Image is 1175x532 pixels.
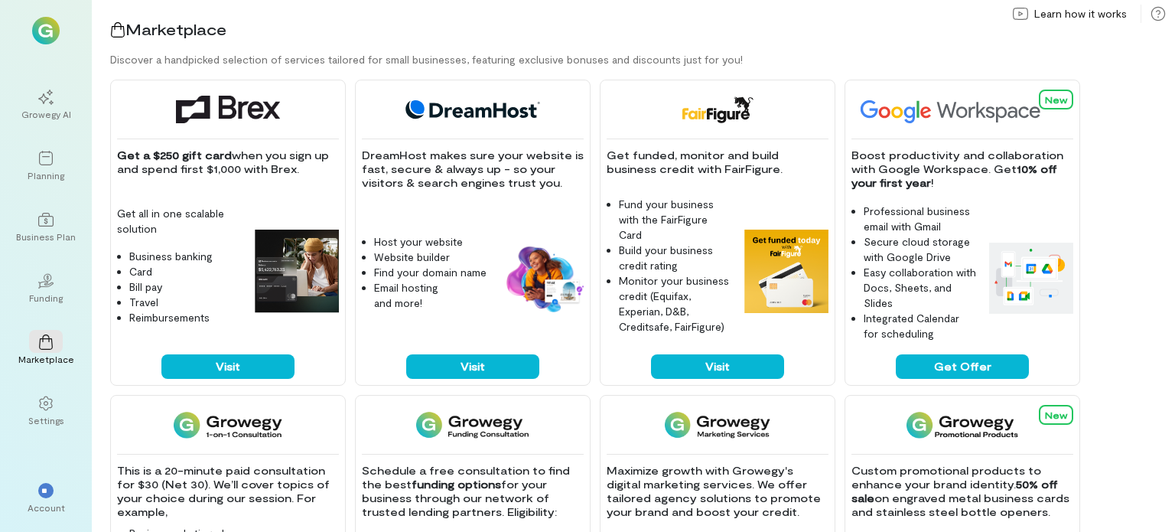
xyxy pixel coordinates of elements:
li: Easy collaboration with Docs, Sheets, and Slides [864,265,977,311]
a: Business Plan [18,200,73,255]
div: Account [28,501,65,514]
li: Bill pay [129,279,242,295]
a: Settings [18,383,73,439]
p: Schedule a free consultation to find the best for your business through our network of trusted le... [362,464,584,519]
a: Marketplace [18,322,73,377]
strong: 50% off sale [851,478,1061,504]
p: Boost productivity and collaboration with Google Workspace. Get ! [851,149,1073,190]
img: Growegy - Marketing Services [665,411,771,439]
li: Build your business credit rating [619,243,732,273]
li: Monitor your business credit (Equifax, Experian, D&B, Creditsafe, FairFigure) [619,273,732,335]
div: Discover a handpicked selection of services tailored for small businesses, featuring exclusive bo... [110,52,1175,67]
a: Funding [18,261,73,316]
a: Growegy AI [18,77,73,132]
strong: Get a $250 gift card [117,149,232,162]
li: Fund your business with the FairFigure Card [619,197,732,243]
img: FairFigure [681,96,753,123]
div: Marketplace [18,353,74,365]
li: Reimbursements [129,310,242,325]
li: Website builder [374,250,487,265]
span: Marketplace [125,20,226,38]
img: Growegy Promo Products [906,411,1019,439]
p: Get all in one scalable solution [117,206,242,237]
img: FairFigure feature [744,230,828,314]
img: Google Workspace [851,96,1076,123]
img: 1-on-1 Consultation [174,411,282,439]
div: Planning [28,169,64,181]
span: Learn how it works [1034,6,1127,21]
li: Integrated Calendar for scheduling [864,311,977,341]
div: Settings [28,414,64,426]
li: Email hosting and more! [374,280,487,311]
img: DreamHost [400,96,545,123]
button: Visit [406,354,539,379]
li: Host your website [374,234,487,250]
img: Google Workspace feature [989,243,1073,313]
li: Professional business email with Gmail [864,204,977,234]
div: Business Plan [16,230,76,243]
p: Get funded, monitor and build business credit with FairFigure. [607,149,828,176]
p: This is a 20-minute paid consultation for $30 (Net 30). We’ll cover topics of your choice during ... [117,464,339,519]
button: Get Offer [896,354,1029,379]
div: Funding [29,292,63,304]
li: Card [129,264,242,279]
li: Travel [129,295,242,310]
div: Growegy AI [21,108,71,120]
button: Visit [651,354,784,379]
li: Find your domain name [374,265,487,280]
strong: 10% off your first year [851,162,1060,189]
a: Planning [18,139,73,194]
p: when you sign up and spend first $1,000 with Brex. [117,149,339,176]
img: Brex feature [255,230,339,314]
p: DreamHost makes sure your website is fast, secure & always up - so your visitors & search engines... [362,149,584,190]
img: Brex [176,96,280,123]
strong: funding options [412,478,501,491]
span: New [1045,94,1067,105]
img: Funding Consultation [416,411,529,439]
img: DreamHost feature [500,243,584,314]
p: Custom promotional products to enhance your brand identity. on engraved metal business cards and ... [851,464,1073,519]
li: Business banking [129,249,242,264]
span: New [1045,410,1067,420]
button: Visit [161,354,295,379]
p: Maximize growth with Growegy's digital marketing services. We offer tailored agency solutions to ... [607,464,828,519]
li: Secure cloud storage with Google Drive [864,234,977,265]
